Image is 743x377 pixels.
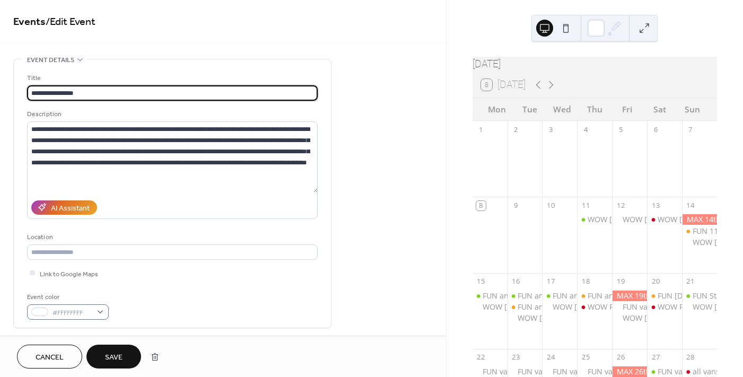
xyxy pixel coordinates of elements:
div: FUN various start times 25th Sep [577,366,612,377]
div: 12 [616,201,625,211]
div: 15 [476,277,486,286]
div: FUN various start times [DATE] [483,366,592,377]
div: WOW [DATE] sessions for 1.5 or 2 hours [483,302,626,312]
div: AI Assistant [51,203,90,214]
div: WOW 16th Sep sessions for 1.5 or 2 hours [508,313,543,323]
div: MAX 19th Sep anytime [612,291,647,301]
div: 18 [581,277,591,286]
span: Link to Google Maps [40,268,98,279]
div: WOW FULLY BOOKED [577,302,612,312]
button: AI Assistant [31,200,97,215]
div: FUN 11:00-13:00 or 11:30-13:00 14th Sep [682,226,717,236]
div: Sat [643,98,676,121]
div: FUN various start times 19th Sep [612,302,647,312]
div: MAX 14th Sep 10:00-12:00 or 10:30-12:00 [682,214,717,225]
div: 1 [476,125,486,134]
div: Tue [513,98,546,121]
div: all vans fully booked [682,366,717,377]
button: Cancel [17,345,82,369]
span: Event details [27,55,74,66]
div: Mon [481,98,513,121]
div: FUN anytime [DATE] [483,291,554,301]
div: 24 [546,353,556,362]
div: Fri [611,98,643,121]
div: WOW 17th Sep sessions for 1.5 or 2 hours [542,302,577,312]
div: FUN various start times [DATE] [553,366,662,377]
div: 21 [686,277,695,286]
div: 2 [511,125,521,134]
div: WOW [DATE] sessions for 1.5 or 2 hours [518,313,661,323]
div: 11 [581,201,591,211]
div: 10 [546,201,556,211]
div: 13 [651,201,660,211]
div: Description [27,109,316,120]
div: 28 [686,353,695,362]
div: WOW 14th Sep sessions for 1.5 or 2 hours from 11:00 [682,237,717,248]
div: FUN various start times 24th Sep [542,366,577,377]
div: FUN various start times [DATE] [588,366,697,377]
div: FUN anytime 16th Sep [508,291,543,301]
div: 25 [581,353,591,362]
div: WOW FULLY BOOKED [588,302,664,312]
div: Wed [546,98,578,121]
div: 23 [511,353,521,362]
div: 26 [616,353,625,362]
div: Event color [27,292,107,303]
div: 17 [546,277,556,286]
span: #FFFFFFFF [53,307,92,318]
div: Location [27,232,316,243]
div: FUN 20th Sep 10:30-12:30 or 11:00-12:30 or 19:00-21:00 or 19:00-20:30 [647,291,682,301]
div: FUN various start times 22nd Sep [473,366,508,377]
div: WOW [DATE] sessions for 1.5 or 2 hours [553,302,696,312]
div: 9 [511,201,521,211]
div: FUN anytime between 10:00-15:00 18th Sep [508,302,543,312]
div: 19 [616,277,625,286]
div: FUN anytime between 10:00-15:00 [DATE] [518,302,665,312]
div: WOW FULL 20th Sep [647,302,682,312]
div: 16 [511,277,521,286]
div: Thu [579,98,611,121]
button: Save [86,345,141,369]
div: FUN various start times 23rd Sep [508,366,543,377]
div: 27 [651,353,660,362]
div: 22 [476,353,486,362]
div: Sun [676,98,709,121]
div: FUN anytime [DATE] [553,291,624,301]
div: FUN various start times 27th Sep [647,366,682,377]
div: Title [27,73,316,84]
span: Save [105,352,123,363]
div: 8 [476,201,486,211]
span: Cancel [36,352,64,363]
div: WOW 21st Sep sessions for 1.5 or 2 hours from 11:00 and 15:30 [682,302,717,312]
div: WOW [DATE] sessions for 1.5 or 2 hours [588,214,731,225]
div: WOW 19th Sep sessions for 1.5 or 2 hours [612,313,647,323]
div: 3 [546,125,556,134]
div: FUN anytime 15th Sep [473,291,508,301]
div: FUN anytime 17th Sep [542,291,577,301]
div: FUN various start times [DATE] [623,302,732,312]
div: FUN anytime between 10:00-14:00 18th Sep [577,291,612,301]
div: MAX 26th Sep anytime [612,366,647,377]
div: FUN various start times [DATE] [518,366,627,377]
div: WOW 13th Sep FULLY BOOKED [647,214,682,225]
div: FUN anytime [DATE] [518,291,589,301]
div: WOW 12th Sep sessions for 1.5 or 2 hours [612,214,647,225]
div: [DATE] [473,57,717,72]
div: 7 [686,125,695,134]
div: WOW 15th Sep sessions for 1.5 or 2 hours [473,302,508,312]
div: WOW FULL [DATE] [658,302,723,312]
a: Events [13,12,46,32]
div: 20 [651,277,660,286]
div: FUN Start times from 11:00 and 15:30 for 1.5 or 2 hour sessions 21st Sep [682,291,717,301]
div: FUN anytime between 10:00-14:00 [DATE] [588,291,735,301]
span: / Edit Event [46,12,95,32]
div: WOW 11th Sep sessions for 1.5 or 2 hours [577,214,612,225]
div: 4 [581,125,591,134]
div: 5 [616,125,625,134]
div: 6 [651,125,660,134]
div: 14 [686,201,695,211]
